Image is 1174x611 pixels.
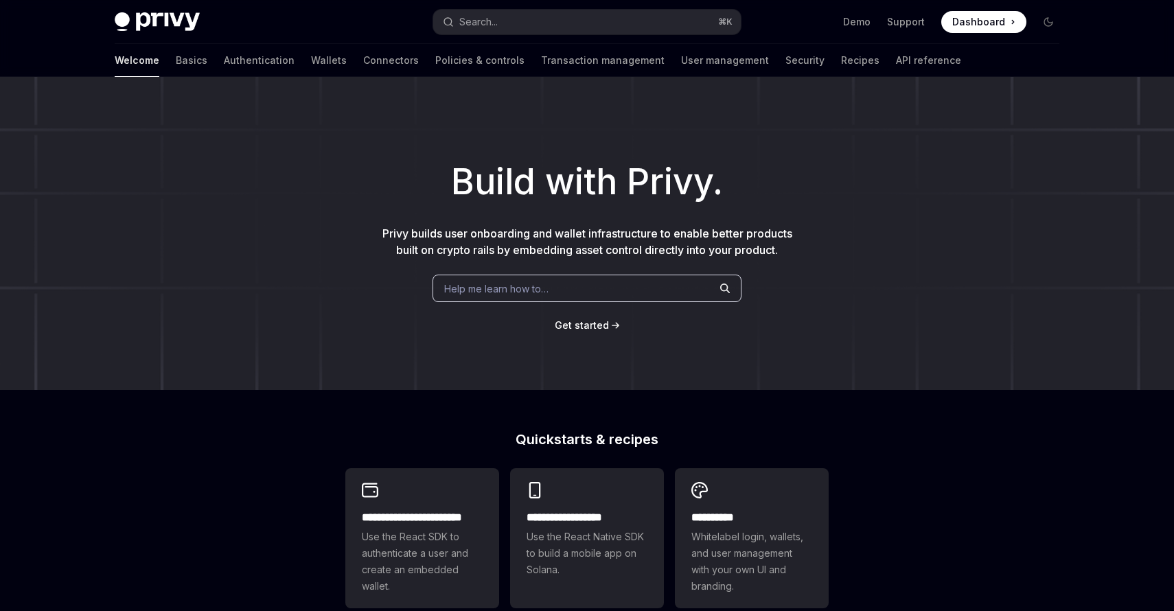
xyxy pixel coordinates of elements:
a: User management [681,44,769,77]
a: Demo [843,15,871,29]
h2: Quickstarts & recipes [345,433,829,446]
a: Connectors [363,44,419,77]
a: Transaction management [541,44,665,77]
a: Support [887,15,925,29]
div: Search... [459,14,498,30]
a: Welcome [115,44,159,77]
span: Dashboard [952,15,1005,29]
span: Use the React SDK to authenticate a user and create an embedded wallet. [362,529,483,595]
button: Toggle dark mode [1037,11,1059,33]
span: ⌘ K [718,16,733,27]
a: Authentication [224,44,295,77]
a: Security [785,44,825,77]
img: dark logo [115,12,200,32]
span: Use the React Native SDK to build a mobile app on Solana. [527,529,647,578]
span: Help me learn how to… [444,281,549,296]
a: Get started [555,319,609,332]
a: Basics [176,44,207,77]
span: Whitelabel login, wallets, and user management with your own UI and branding. [691,529,812,595]
a: Policies & controls [435,44,525,77]
a: **** **** **** ***Use the React Native SDK to build a mobile app on Solana. [510,468,664,608]
button: Search...⌘K [433,10,741,34]
a: API reference [896,44,961,77]
a: Dashboard [941,11,1026,33]
span: Privy builds user onboarding and wallet infrastructure to enable better products built on crypto ... [382,227,792,257]
h1: Build with Privy. [22,155,1152,209]
a: **** *****Whitelabel login, wallets, and user management with your own UI and branding. [675,468,829,608]
a: Wallets [311,44,347,77]
span: Get started [555,319,609,331]
a: Recipes [841,44,879,77]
